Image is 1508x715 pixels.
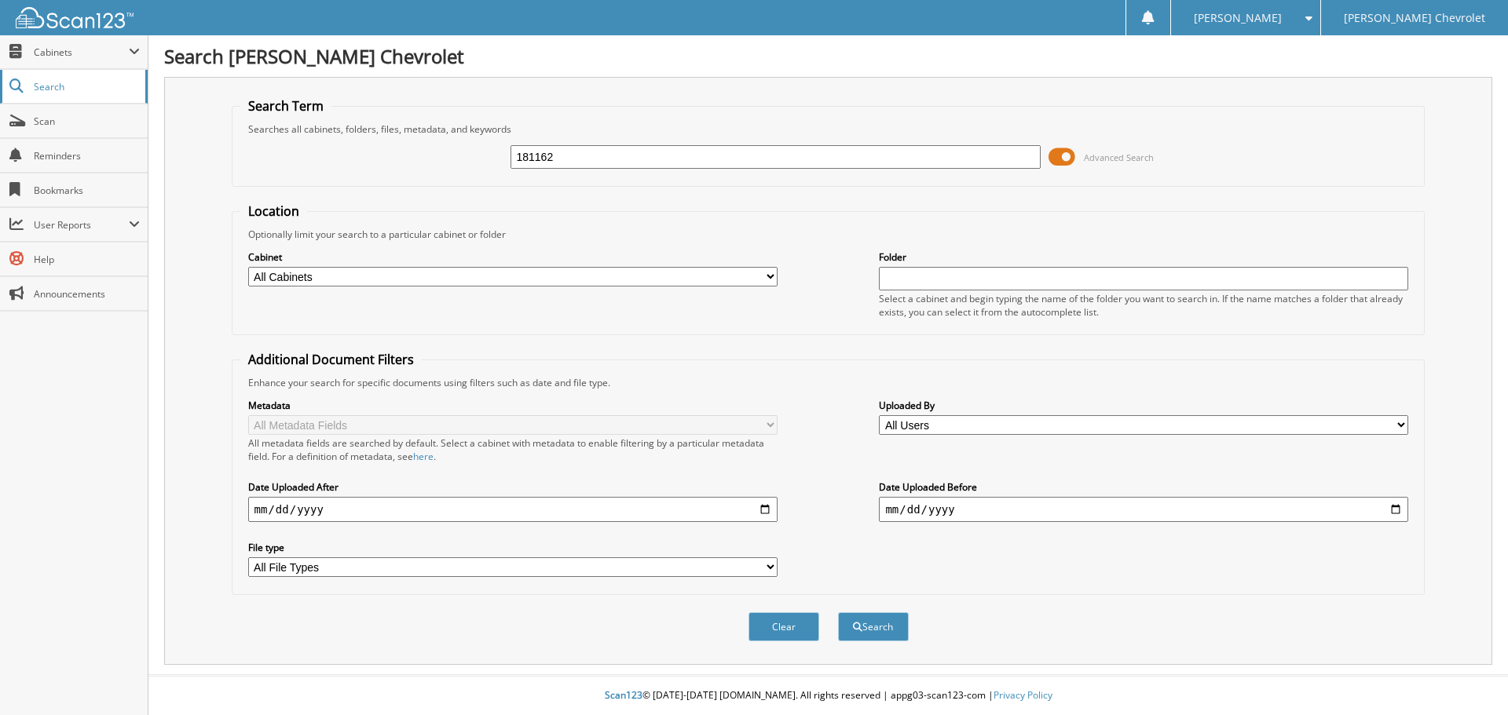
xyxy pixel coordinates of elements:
button: Clear [749,612,819,641]
label: Uploaded By [879,399,1408,412]
span: Scan123 [605,688,642,702]
span: Cabinets [34,46,129,59]
legend: Location [240,202,307,220]
div: © [DATE]-[DATE] [DOMAIN_NAME]. All rights reserved | appg03-scan123-com | [148,677,1508,715]
span: Help [34,253,140,266]
a: Privacy Policy [994,688,1052,702]
span: Bookmarks [34,184,140,197]
img: scan123-logo-white.svg [16,7,134,28]
div: Select a cabinet and begin typing the name of the folder you want to search in. If the name match... [879,292,1408,319]
div: Optionally limit your search to a particular cabinet or folder [240,228,1417,241]
span: Scan [34,115,140,128]
span: [PERSON_NAME] Chevrolet [1344,13,1485,23]
div: Enhance your search for specific documents using filters such as date and file type. [240,376,1417,389]
span: Reminders [34,149,140,162]
input: start [248,497,778,522]
label: Date Uploaded After [248,480,778,494]
span: User Reports [34,218,129,232]
span: Announcements [34,287,140,301]
label: Folder [879,250,1408,264]
label: File type [248,541,778,554]
div: All metadata fields are searched by default. Select a cabinet with metadata to enable filtering b... [248,436,778,463]
span: Advanced Search [1084,151,1154,163]
label: Metadata [248,399,778,412]
iframe: Chat Widget [1429,640,1508,715]
button: Search [838,612,909,641]
a: here [413,450,434,463]
label: Date Uploaded Before [879,480,1408,494]
legend: Search Term [240,97,331,115]
span: Search [34,80,137,93]
label: Cabinet [248,250,778,264]
span: [PERSON_NAME] [1194,13,1282,23]
input: end [879,497,1408,522]
legend: Additional Document Filters [240,351,422,368]
div: Searches all cabinets, folders, files, metadata, and keywords [240,122,1417,136]
h1: Search [PERSON_NAME] Chevrolet [164,43,1492,69]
